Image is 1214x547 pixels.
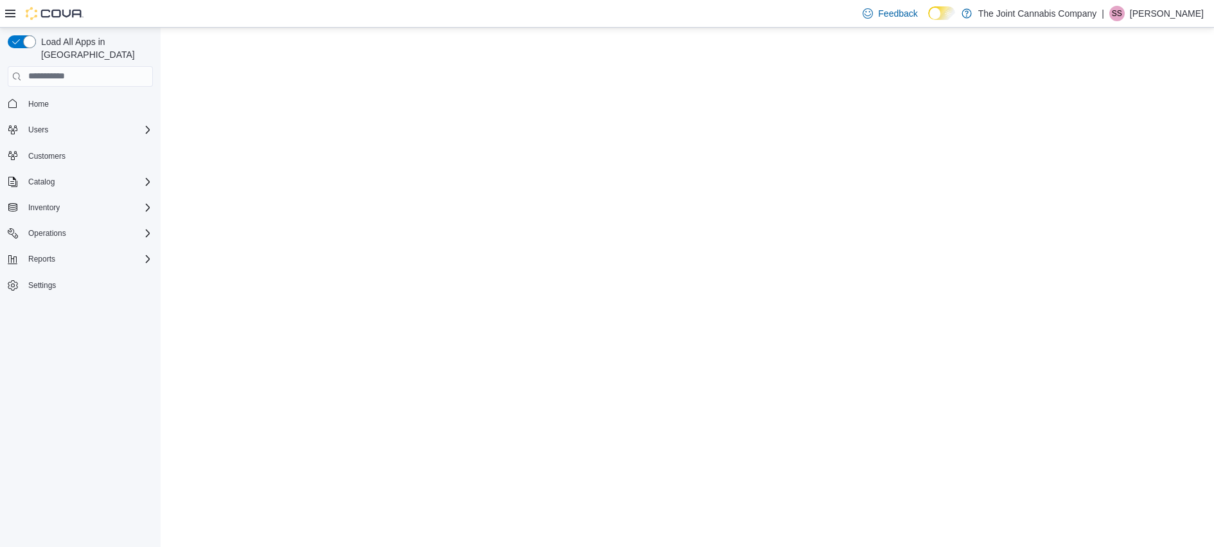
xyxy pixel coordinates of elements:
span: Settings [28,280,56,291]
span: Reports [23,251,153,267]
nav: Complex example [8,89,153,328]
button: Home [3,94,158,113]
span: Feedback [878,7,917,20]
a: Feedback [858,1,922,26]
span: Inventory [23,200,153,215]
span: Customers [28,151,66,161]
img: Cova [26,7,84,20]
input: Dark Mode [928,6,955,20]
span: Home [23,96,153,112]
a: Customers [23,148,71,164]
button: Settings [3,276,158,294]
button: Users [3,121,158,139]
button: Catalog [23,174,60,190]
button: Inventory [3,199,158,217]
span: Operations [28,228,66,238]
button: Reports [3,250,158,268]
div: Sagar Sanghera [1109,6,1125,21]
span: Catalog [28,177,55,187]
span: Users [28,125,48,135]
p: [PERSON_NAME] [1130,6,1204,21]
span: Home [28,99,49,109]
span: Settings [23,277,153,293]
p: | [1102,6,1104,21]
button: Inventory [23,200,65,215]
span: Inventory [28,202,60,213]
button: Reports [23,251,60,267]
button: Catalog [3,173,158,191]
button: Users [23,122,53,138]
span: Reports [28,254,55,264]
a: Home [23,96,54,112]
span: Dark Mode [928,20,929,21]
button: Operations [3,224,158,242]
button: Customers [3,147,158,165]
span: Operations [23,226,153,241]
button: Operations [23,226,71,241]
span: Users [23,122,153,138]
span: SS [1112,6,1122,21]
p: The Joint Cannabis Company [978,6,1096,21]
a: Settings [23,278,61,293]
span: Load All Apps in [GEOGRAPHIC_DATA] [36,35,153,61]
span: Customers [23,148,153,164]
span: Catalog [23,174,153,190]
